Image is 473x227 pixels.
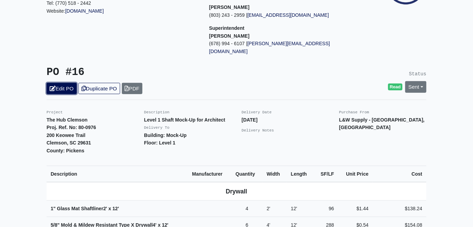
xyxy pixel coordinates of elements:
[78,83,120,94] a: Duplicate PO
[267,206,270,211] span: 2'
[47,110,63,114] small: Project
[47,140,91,146] strong: Clemson, SC 29631
[47,148,84,153] strong: County: Pickens
[242,110,272,114] small: Delivery Date
[51,206,119,211] strong: 1" Glass Mat Shaftliner
[47,117,88,123] strong: The Hub Clemson
[108,206,111,211] span: x
[113,206,119,211] span: 12'
[339,110,369,114] small: Purchase From
[47,66,231,79] h3: PO #16
[144,110,169,114] small: Description
[122,83,143,94] a: PDF
[263,166,287,182] th: Width
[47,133,85,138] strong: 200 Keowee Trail
[287,166,314,182] th: Length
[209,25,244,31] span: Superintendent
[242,128,274,133] small: Delivery Notes
[188,166,231,182] th: Manufacturer
[291,206,297,211] span: 12'
[314,166,338,182] th: SF/LF
[65,8,104,14] a: [DOMAIN_NAME]
[47,166,188,182] th: Description
[373,166,426,182] th: Cost
[209,41,330,54] a: [PERSON_NAME][EMAIL_ADDRESS][DOMAIN_NAME]
[231,201,263,217] td: 4
[47,83,77,94] a: Edit PO
[209,4,250,10] strong: [PERSON_NAME]
[209,40,361,55] p: (678) 994 - 6107 |
[388,84,403,90] span: Read
[144,117,225,123] strong: Level 1 Shaft Mock-Up for Architect
[209,11,361,19] p: (803) 243 - 2959 |
[338,166,373,182] th: Unit Price
[144,133,187,138] strong: Building: Mock-Up
[338,201,373,217] td: $1.44
[209,33,250,39] strong: [PERSON_NAME]
[47,125,96,130] strong: Proj. Ref. No: 80-0976
[373,201,426,217] td: $138.24
[405,81,426,92] a: Sent
[314,201,338,217] td: 96
[103,206,107,211] span: 2'
[247,12,329,18] a: [EMAIL_ADDRESS][DOMAIN_NAME]
[226,188,247,195] b: Drywall
[144,140,176,146] strong: Floor: Level 1
[144,126,169,130] small: Delivery To
[339,116,426,131] p: L&W Supply - [GEOGRAPHIC_DATA], [GEOGRAPHIC_DATA]
[409,71,426,77] small: Status
[231,166,263,182] th: Quantity
[242,117,258,123] strong: [DATE]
